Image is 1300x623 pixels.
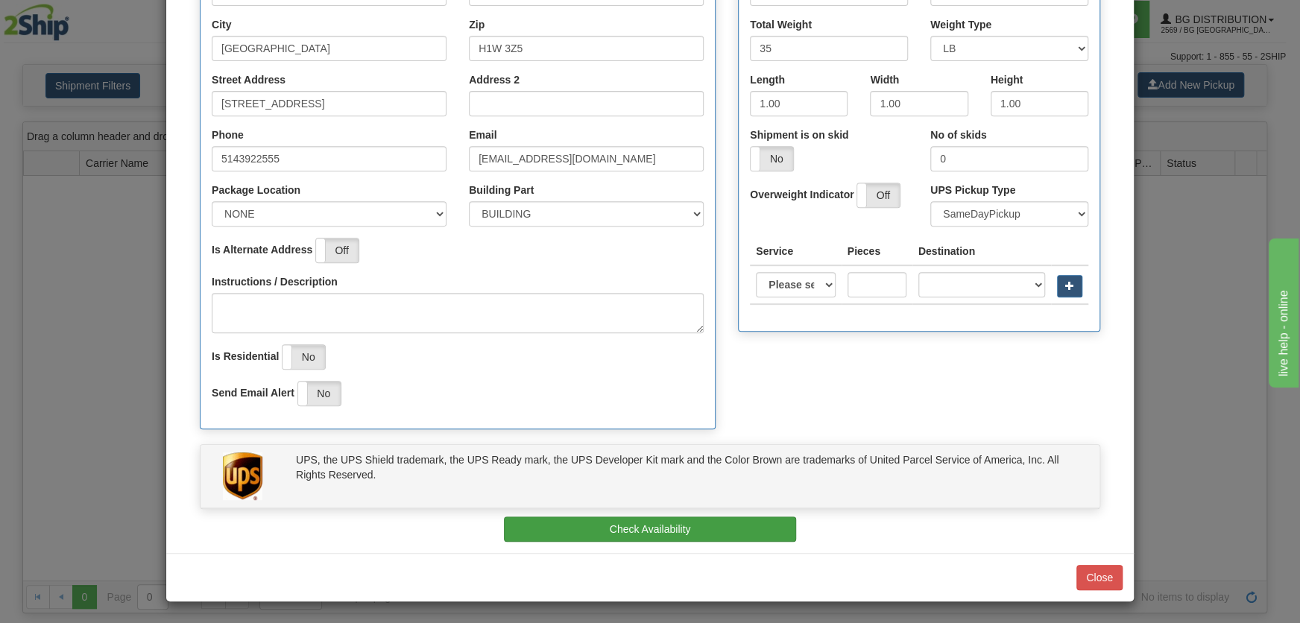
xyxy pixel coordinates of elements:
[469,72,520,87] label: Address 2
[750,238,841,265] th: Service
[750,127,848,142] label: Shipment is on skid
[285,452,1088,482] div: UPS, the UPS Shield trademark, the UPS Ready mark, the UPS Developer Kit mark and the Color Brown...
[212,127,244,142] label: Phone
[469,127,496,142] label: Email
[469,183,534,197] label: Building Part
[469,17,485,32] label: Zip
[991,72,1023,87] label: Height
[1076,565,1123,590] button: Close
[1266,235,1299,388] iframe: chat widget
[212,274,338,289] label: Instructions / Description
[930,17,991,32] label: Weight Type
[11,9,138,27] div: live help - online
[930,127,986,142] label: No of skids
[316,238,359,262] label: Off
[504,516,797,542] button: Check Availability
[751,147,793,171] label: No
[842,238,912,265] th: Pieces
[857,183,900,207] label: Off
[212,385,294,400] label: Send Email Alert
[212,17,231,32] label: City
[212,242,312,257] label: Is Alternate Address
[212,72,285,87] label: Street Address
[283,345,325,369] label: No
[212,349,279,364] label: Is Residential
[750,72,785,87] label: Length
[870,72,899,87] label: Width
[930,183,1015,197] label: UPS Pickup Type
[298,382,341,405] label: No
[750,17,812,32] label: Total Weight
[750,187,853,202] label: Overweight Indicator
[223,452,262,500] img: UPS Logo
[912,238,1051,265] th: Destination
[212,183,300,197] label: Package Location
